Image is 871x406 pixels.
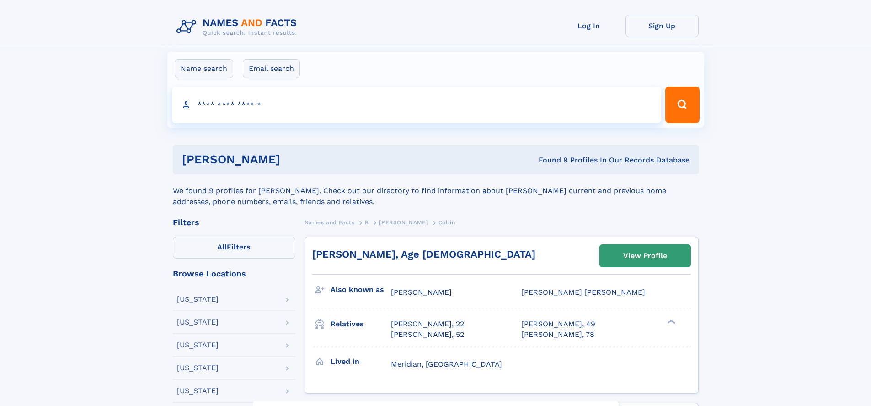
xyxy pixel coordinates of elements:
h1: [PERSON_NAME] [182,154,410,165]
div: Browse Locations [173,270,295,278]
span: [PERSON_NAME] [379,219,428,226]
a: View Profile [600,245,690,267]
label: Filters [173,237,295,259]
span: Collin [438,219,455,226]
div: We found 9 profiles for [PERSON_NAME]. Check out our directory to find information about [PERSON_... [173,174,699,207]
span: [PERSON_NAME] [PERSON_NAME] [521,288,645,297]
div: ❯ [665,319,676,325]
a: B [365,217,369,228]
a: [PERSON_NAME], 52 [391,330,464,340]
h3: Also known as [331,282,391,298]
a: [PERSON_NAME], 22 [391,319,464,329]
a: [PERSON_NAME], Age [DEMOGRAPHIC_DATA] [312,249,535,260]
div: View Profile [623,245,667,266]
button: Search Button [665,87,699,123]
img: Logo Names and Facts [173,15,305,39]
a: Sign Up [625,15,699,37]
h3: Relatives [331,316,391,332]
div: [US_STATE] [177,364,219,372]
input: search input [172,87,662,123]
h3: Lived in [331,354,391,369]
a: Log In [552,15,625,37]
div: [US_STATE] [177,387,219,395]
div: [US_STATE] [177,341,219,349]
label: Email search [243,59,300,78]
span: Meridian, [GEOGRAPHIC_DATA] [391,360,502,368]
div: Filters [173,218,295,227]
div: [US_STATE] [177,319,219,326]
a: Names and Facts [305,217,355,228]
span: B [365,219,369,226]
a: [PERSON_NAME], 49 [521,319,595,329]
div: Found 9 Profiles In Our Records Database [409,155,689,165]
a: [PERSON_NAME], 78 [521,330,594,340]
span: [PERSON_NAME] [391,288,452,297]
label: Name search [175,59,233,78]
div: [US_STATE] [177,296,219,303]
span: All [217,243,227,251]
a: [PERSON_NAME] [379,217,428,228]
